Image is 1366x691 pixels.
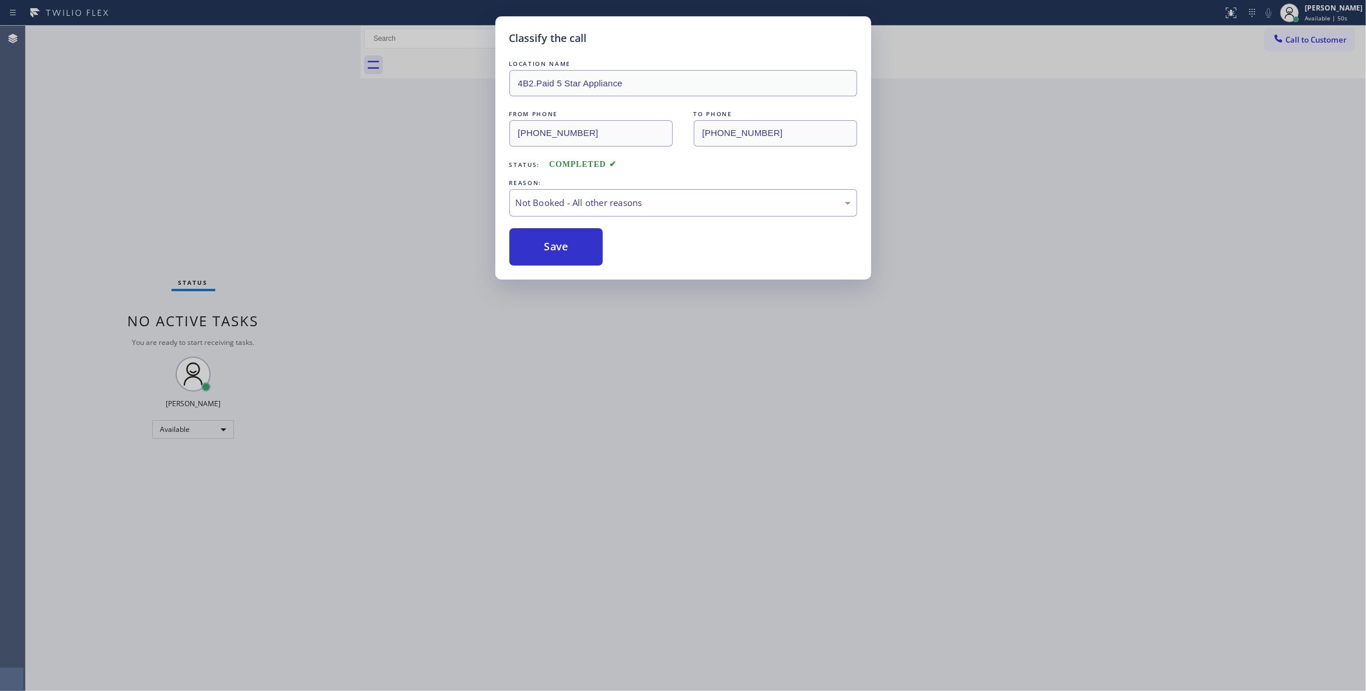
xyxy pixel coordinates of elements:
[509,160,540,169] span: Status:
[516,196,851,210] div: Not Booked - All other reasons
[694,120,857,146] input: To phone
[509,30,587,46] h5: Classify the call
[509,228,603,266] button: Save
[694,108,857,120] div: TO PHONE
[509,177,857,189] div: REASON:
[509,120,673,146] input: From phone
[509,58,857,70] div: LOCATION NAME
[509,108,673,120] div: FROM PHONE
[549,160,617,169] span: COMPLETED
